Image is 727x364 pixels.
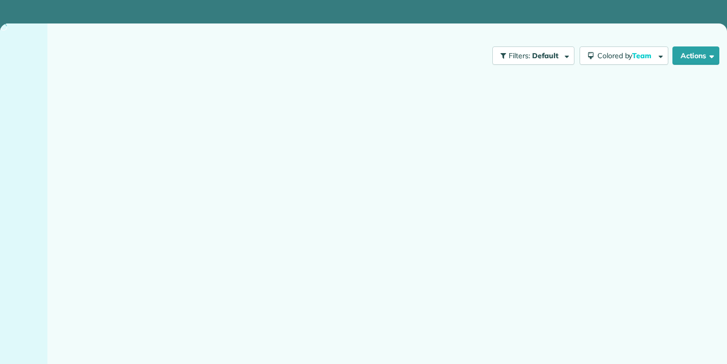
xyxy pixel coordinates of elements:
[597,51,655,60] span: Colored by
[632,51,653,60] span: Team
[532,51,559,60] span: Default
[509,51,530,60] span: Filters:
[580,46,668,65] button: Colored byTeam
[492,46,574,65] button: Filters: Default
[487,46,574,65] a: Filters: Default
[672,46,719,65] button: Actions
